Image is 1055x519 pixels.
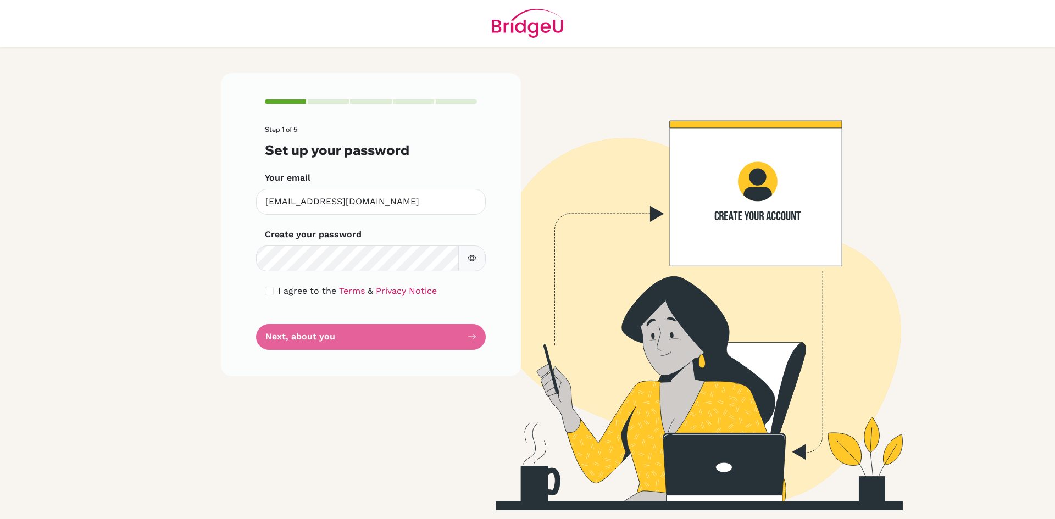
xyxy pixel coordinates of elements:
label: Your email [265,171,310,185]
span: Step 1 of 5 [265,125,297,133]
h3: Set up your password [265,142,477,158]
img: Create your account [371,73,997,510]
label: Create your password [265,228,362,241]
input: Insert your email* [256,189,486,215]
span: & [368,286,373,296]
a: Privacy Notice [376,286,437,296]
a: Terms [339,286,365,296]
span: I agree to the [278,286,336,296]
